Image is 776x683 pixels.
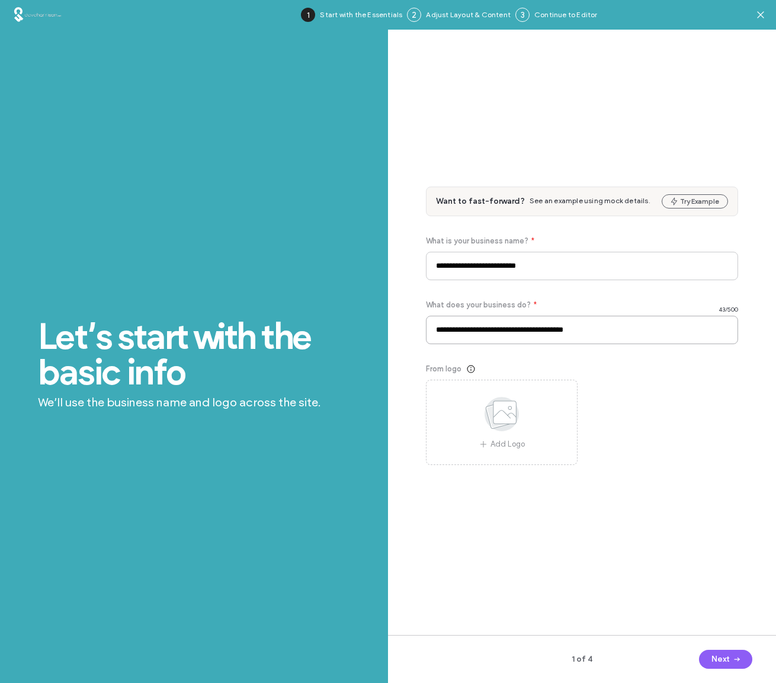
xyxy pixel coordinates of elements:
[38,395,350,410] span: We’ll use the business name and logo across the site.
[27,8,52,19] span: Help
[426,235,528,247] span: What is your business name?
[301,8,315,22] div: 1
[320,9,402,20] span: Start with the Essentials
[426,9,511,20] span: Adjust Layout & Content
[38,319,350,390] span: Let’s start with the basic info
[515,8,530,22] div: 3
[426,363,461,375] span: From logo
[719,305,738,315] span: 43 / 500
[436,195,525,207] span: Want to fast-forward?
[490,438,525,450] span: Add Logo
[699,650,752,669] button: Next
[534,9,598,20] span: Continue to Editor
[426,299,531,311] span: What does your business do?
[407,8,421,22] div: 2
[662,194,728,209] button: Try Example
[531,653,633,665] span: 1 of 4
[530,196,650,205] span: See an example using mock details.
